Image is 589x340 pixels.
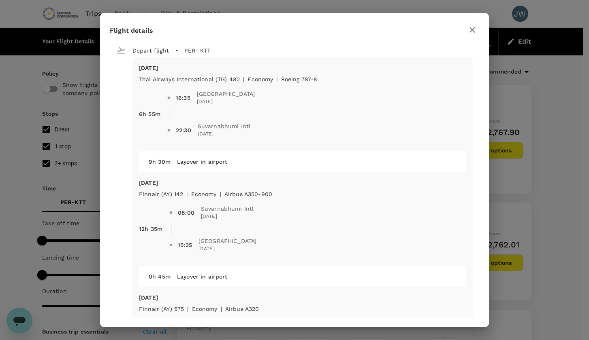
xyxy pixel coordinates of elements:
[220,191,221,197] span: |
[177,273,228,280] span: Layover in airport
[149,273,171,280] span: 0h 45m
[139,110,160,118] p: 6h 55m
[198,130,251,138] span: [DATE]
[139,190,183,198] p: Finnair (AY) 142
[186,191,188,197] span: |
[187,306,188,312] span: |
[281,75,318,83] p: Boeing 787-8
[176,126,191,134] div: 22:30
[139,225,162,233] p: 12h 35m
[139,305,184,313] p: Finnair (AY) 575
[110,27,153,34] span: Flight details
[192,305,218,313] p: economy
[191,190,217,198] p: economy
[198,245,257,253] span: [DATE]
[221,306,222,312] span: |
[201,213,254,221] span: [DATE]
[149,158,171,165] span: 9h 30m
[139,64,466,72] p: [DATE]
[132,46,169,55] p: Depart flight
[176,94,190,102] div: 16:35
[198,237,257,245] span: [GEOGRAPHIC_DATA]
[198,122,251,130] span: Suvarnabhumi Intl
[197,98,255,106] span: [DATE]
[225,305,259,313] p: Airbus A320
[197,90,255,98] span: [GEOGRAPHIC_DATA]
[139,75,240,83] p: Thai Airways International (TG) 482
[139,294,466,302] p: [DATE]
[177,158,228,165] span: Layover in airport
[139,179,466,187] p: [DATE]
[201,205,254,213] span: Suvarnabhumi Intl
[276,76,277,82] span: |
[178,209,194,217] div: 08:00
[184,46,210,55] p: PER - KTT
[224,190,272,198] p: Airbus A350-900
[248,75,273,83] p: economy
[178,241,192,249] div: 15:35
[243,76,244,82] span: |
